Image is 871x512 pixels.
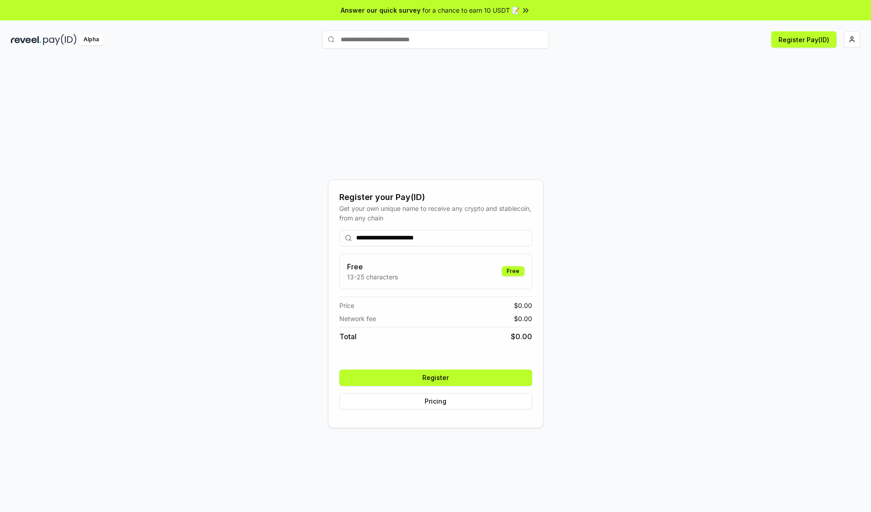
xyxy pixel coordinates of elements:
[339,314,376,323] span: Network fee
[339,393,532,410] button: Pricing
[347,272,398,282] p: 13-25 characters
[339,301,354,310] span: Price
[422,5,519,15] span: for a chance to earn 10 USDT 📝
[339,370,532,386] button: Register
[502,266,524,276] div: Free
[339,204,532,223] div: Get your own unique name to receive any crypto and stablecoin, from any chain
[43,34,77,45] img: pay_id
[341,5,421,15] span: Answer our quick survey
[511,331,532,342] span: $ 0.00
[78,34,104,45] div: Alpha
[339,331,357,342] span: Total
[347,261,398,272] h3: Free
[771,31,837,48] button: Register Pay(ID)
[339,191,532,204] div: Register your Pay(ID)
[514,314,532,323] span: $ 0.00
[11,34,41,45] img: reveel_dark
[514,301,532,310] span: $ 0.00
